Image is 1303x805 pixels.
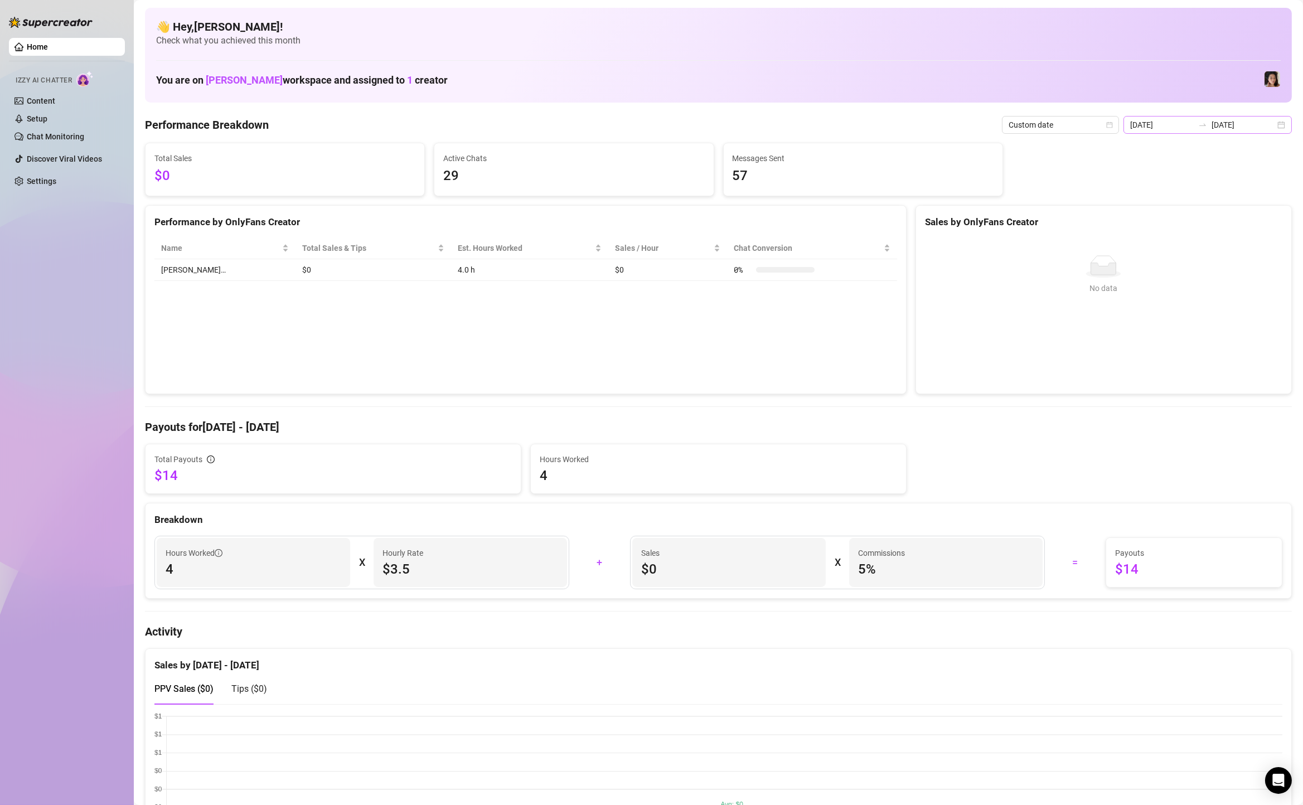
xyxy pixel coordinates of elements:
[1052,554,1099,571] div: =
[154,152,415,164] span: Total Sales
[161,242,280,254] span: Name
[16,75,72,86] span: Izzy AI Chatter
[540,467,897,484] span: 4
[206,74,283,86] span: [PERSON_NAME]
[154,512,1282,527] div: Breakdown
[1130,119,1194,131] input: Start date
[27,96,55,105] a: Content
[1198,120,1207,129] span: to
[641,560,817,578] span: $0
[27,114,47,123] a: Setup
[76,71,94,87] img: AI Chatter
[540,453,897,465] span: Hours Worked
[382,547,423,559] article: Hourly Rate
[458,242,593,254] div: Est. Hours Worked
[145,624,1292,639] h4: Activity
[858,547,905,559] article: Commissions
[451,259,608,281] td: 4.0 h
[641,547,817,559] span: Sales
[296,237,452,259] th: Total Sales & Tips
[154,215,897,230] div: Performance by OnlyFans Creator
[215,549,222,557] span: info-circle
[1212,119,1275,131] input: End date
[608,237,727,259] th: Sales / Hour
[166,560,341,578] span: 4
[1265,767,1292,794] div: Open Intercom Messenger
[727,237,897,259] th: Chat Conversion
[231,683,267,694] span: Tips ( $0 )
[166,547,222,559] span: Hours Worked
[27,177,56,186] a: Settings
[929,282,1278,294] div: No data
[207,455,215,463] span: info-circle
[154,166,415,187] span: $0
[407,74,413,86] span: 1
[359,554,365,571] div: X
[296,259,452,281] td: $0
[154,237,296,259] th: Name
[145,419,1292,435] h4: Payouts for [DATE] - [DATE]
[27,132,84,141] a: Chat Monitoring
[154,683,214,694] span: PPV Sales ( $0 )
[154,649,1282,673] div: Sales by [DATE] - [DATE]
[1115,547,1273,559] span: Payouts
[1106,122,1113,128] span: calendar
[615,242,711,254] span: Sales / Hour
[154,259,296,281] td: [PERSON_NAME]…
[858,560,1034,578] span: 5 %
[1115,560,1273,578] span: $14
[1009,117,1112,133] span: Custom date
[27,154,102,163] a: Discover Viral Videos
[733,166,994,187] span: 57
[733,152,994,164] span: Messages Sent
[154,453,202,465] span: Total Payouts
[734,242,881,254] span: Chat Conversion
[9,17,93,28] img: logo-BBDzfeDw.svg
[145,117,269,133] h4: Performance Breakdown
[443,166,704,187] span: 29
[154,467,512,484] span: $14
[302,242,436,254] span: Total Sales & Tips
[1265,71,1280,87] img: Luna
[382,560,558,578] span: $3.5
[443,152,704,164] span: Active Chats
[156,74,448,86] h1: You are on workspace and assigned to creator
[156,19,1281,35] h4: 👋 Hey, [PERSON_NAME] !
[608,259,727,281] td: $0
[576,554,623,571] div: +
[1198,120,1207,129] span: swap-right
[835,554,840,571] div: X
[156,35,1281,47] span: Check what you achieved this month
[27,42,48,51] a: Home
[734,264,752,276] span: 0 %
[925,215,1282,230] div: Sales by OnlyFans Creator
